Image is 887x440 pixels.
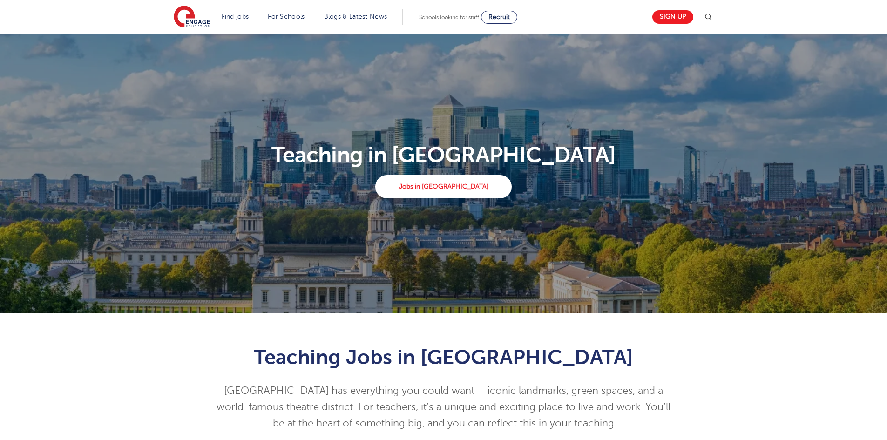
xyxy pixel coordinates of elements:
a: Blogs & Latest News [324,13,387,20]
a: Find jobs [222,13,249,20]
span: Schools looking for staff [419,14,479,20]
a: Recruit [481,11,517,24]
p: Teaching in [GEOGRAPHIC_DATA] [168,144,719,166]
span: Recruit [488,14,510,20]
a: Sign up [652,10,693,24]
span: [GEOGRAPHIC_DATA] has everything you could want – iconic landmarks, green spaces, and a world-fam... [217,385,670,429]
a: For Schools [268,13,305,20]
a: Jobs in [GEOGRAPHIC_DATA] [375,175,512,198]
span: Teaching Jobs in [GEOGRAPHIC_DATA] [254,345,633,369]
img: Engage Education [174,6,210,29]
